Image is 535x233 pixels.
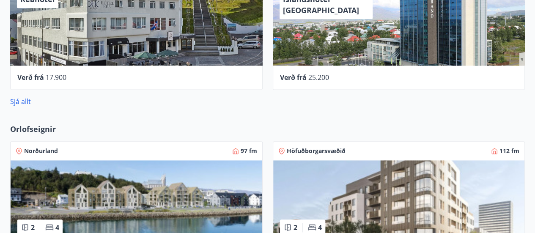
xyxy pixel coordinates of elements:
span: 2 [294,223,297,232]
span: 4 [55,223,59,232]
span: 112 fm [499,147,519,155]
a: Sjá allt [10,97,31,106]
span: Verð frá [17,73,44,82]
span: 17.900 [46,73,66,82]
span: Norðurland [24,147,58,155]
span: Verð frá [280,73,307,82]
span: 25.200 [308,73,329,82]
span: 2 [31,223,35,232]
span: Orlofseignir [10,123,56,134]
span: Höfuðborgarsvæðið [287,147,346,155]
span: 4 [318,223,322,232]
span: 97 fm [241,147,257,155]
